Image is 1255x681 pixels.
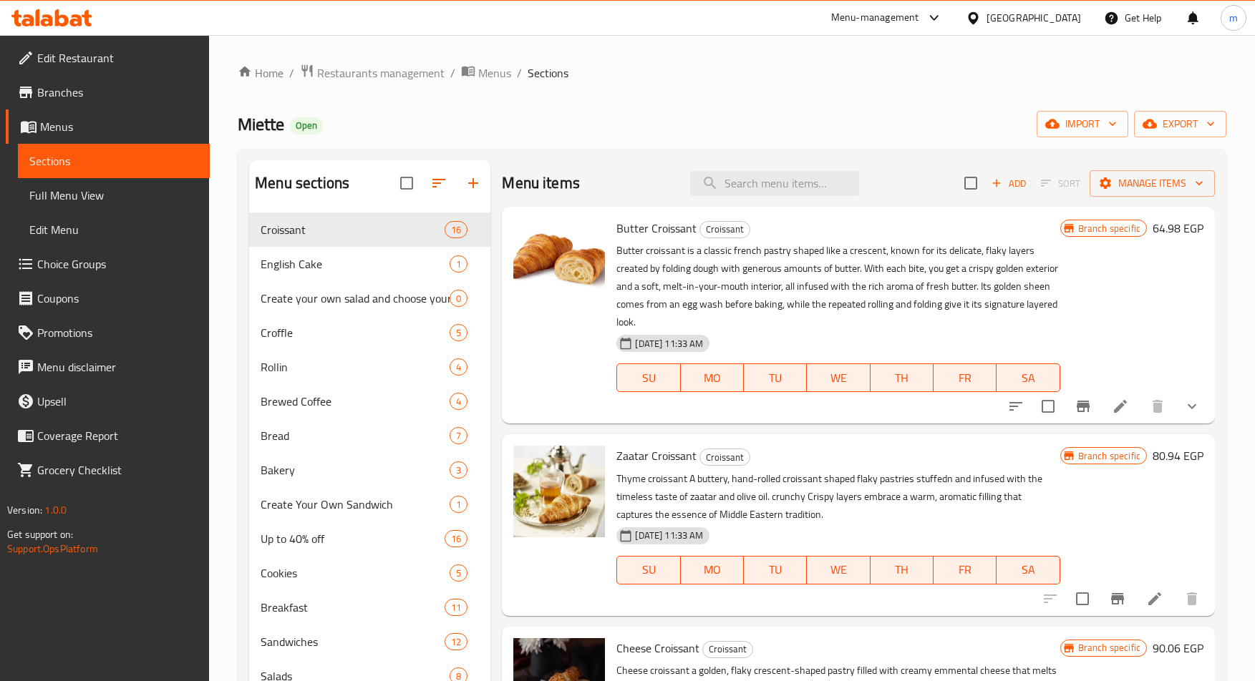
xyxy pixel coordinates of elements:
[450,255,467,273] div: items
[616,637,699,659] span: Cheese Croissant
[871,556,934,584] button: TH
[807,556,870,584] button: WE
[445,599,467,616] div: items
[450,567,467,580] span: 5
[29,221,198,238] span: Edit Menu
[690,171,859,196] input: search
[997,556,1060,584] button: SA
[450,496,467,513] div: items
[18,212,210,247] a: Edit Menu
[6,453,210,487] a: Grocery Checklist
[629,337,709,351] span: [DATE] 11:33 AM
[1066,389,1100,423] button: Branch-specific-item
[750,559,801,580] span: TU
[445,532,467,546] span: 16
[997,363,1060,392] button: SA
[445,633,467,650] div: items
[40,118,198,135] span: Menus
[6,41,210,75] a: Edit Restaurant
[1140,389,1175,423] button: delete
[261,564,450,582] div: Cookies
[1037,111,1128,137] button: import
[939,368,991,388] span: FR
[238,64,284,82] a: Home
[1100,582,1135,616] button: Branch-specific-item
[37,358,198,376] span: Menu disclaimer
[681,363,744,392] button: MO
[450,464,467,477] span: 3
[317,64,445,82] span: Restaurants management
[517,64,522,82] li: /
[44,501,67,519] span: 1.0.0
[261,496,450,513] span: Create Your Own Sandwich
[249,418,490,453] div: Bread7
[445,221,467,238] div: items
[450,361,467,374] span: 4
[1032,172,1090,195] span: Select section first
[987,10,1081,26] div: [GEOGRAPHIC_DATA]
[750,368,801,388] span: TU
[261,255,450,273] span: English Cake
[450,290,467,307] div: items
[1145,115,1215,133] span: export
[249,453,490,487] div: Bakery3
[450,393,467,410] div: items
[999,389,1033,423] button: sort-choices
[623,368,674,388] span: SU
[986,172,1032,195] button: Add
[18,144,210,178] a: Sections
[1183,398,1201,415] svg: Show Choices
[238,108,284,140] span: Miette
[934,556,997,584] button: FR
[6,109,210,144] a: Menus
[249,315,490,350] div: Croffle5
[703,641,752,657] span: Croissant
[6,247,210,281] a: Choice Groups
[813,559,864,580] span: WE
[699,449,750,466] div: Croissant
[37,461,198,479] span: Grocery Checklist
[702,641,753,658] div: Croissant
[1175,582,1209,616] button: delete
[1090,170,1215,197] button: Manage items
[37,84,198,101] span: Branches
[37,290,198,307] span: Coupons
[249,384,490,418] div: Brewed Coffee4
[6,75,210,109] a: Branches
[450,292,467,305] span: 0
[249,556,490,590] div: Cookies5
[261,221,445,238] div: Croissant
[956,168,986,198] span: Select section
[502,172,580,194] h2: Menu items
[261,599,445,616] span: Breakfast
[478,64,511,82] span: Menus
[450,461,467,479] div: items
[807,363,870,392] button: WE
[261,530,445,547] span: Up to 40% off
[7,501,42,519] span: Version:
[1112,398,1129,415] a: Edit menu item
[616,242,1060,331] p: Butter croissant is a classic french pastry shaped like a crescent, known for its delicate, flaky...
[450,564,467,582] div: items
[616,470,1060,524] p: Thyme croissant A buttery, hand-rolled croissant shaped flaky pastries stuffedn and infused with ...
[37,393,198,410] span: Upsell
[1153,638,1203,658] h6: 90.06 EGP
[744,556,807,584] button: TU
[623,559,674,580] span: SU
[871,363,934,392] button: TH
[289,64,294,82] li: /
[255,172,349,194] h2: Menu sections
[1101,175,1203,192] span: Manage items
[261,393,450,410] span: Brewed Coffee
[422,166,456,200] span: Sort sections
[445,223,467,237] span: 16
[238,64,1226,82] nav: breadcrumb
[7,525,73,544] span: Get support on:
[1229,10,1238,26] span: m
[513,218,605,310] img: Butter Croissant
[261,427,450,444] span: Bread
[300,64,445,82] a: Restaurants management
[1002,559,1054,580] span: SA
